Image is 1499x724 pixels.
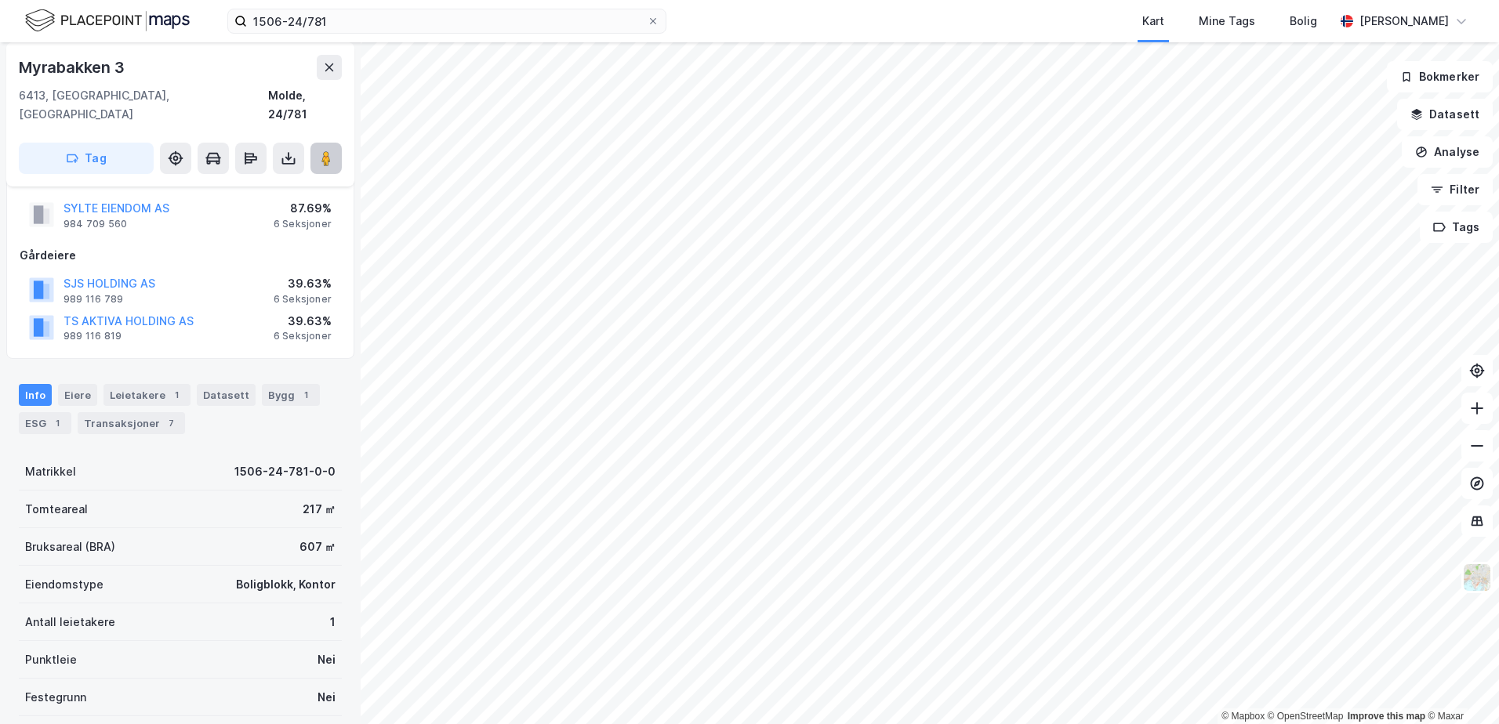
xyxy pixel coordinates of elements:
[274,330,332,342] div: 6 Seksjoner
[1387,61,1493,92] button: Bokmerker
[19,55,128,80] div: Myrabakken 3
[1199,12,1255,31] div: Mine Tags
[163,415,179,431] div: 7
[25,7,190,34] img: logo.f888ab2527a4732fd821a326f86c7f29.svg
[64,293,123,306] div: 989 116 789
[303,500,336,519] div: 217 ㎡
[1402,136,1493,168] button: Analyse
[1142,12,1164,31] div: Kart
[1221,711,1265,722] a: Mapbox
[274,293,332,306] div: 6 Seksjoner
[1462,563,1492,592] img: Z
[103,384,191,406] div: Leietakere
[19,143,154,174] button: Tag
[25,538,115,556] div: Bruksareal (BRA)
[64,218,127,230] div: 984 709 560
[1290,12,1317,31] div: Bolig
[299,538,336,556] div: 607 ㎡
[330,613,336,632] div: 1
[19,384,52,406] div: Info
[236,575,336,594] div: Boligblokk, Kontor
[234,462,336,481] div: 1506-24-781-0-0
[1348,711,1425,722] a: Improve this map
[78,412,185,434] div: Transaksjoner
[25,688,86,707] div: Festegrunn
[274,199,332,218] div: 87.69%
[197,384,256,406] div: Datasett
[1421,649,1499,724] iframe: Chat Widget
[25,613,115,632] div: Antall leietakere
[25,462,76,481] div: Matrikkel
[1359,12,1449,31] div: [PERSON_NAME]
[169,387,184,403] div: 1
[64,330,122,342] div: 989 116 819
[318,688,336,707] div: Nei
[268,86,342,124] div: Molde, 24/781
[19,86,268,124] div: 6413, [GEOGRAPHIC_DATA], [GEOGRAPHIC_DATA]
[1421,649,1499,724] div: Kontrollprogram for chat
[58,384,97,406] div: Eiere
[1397,99,1493,130] button: Datasett
[49,415,65,431] div: 1
[1417,174,1493,205] button: Filter
[318,650,336,669] div: Nei
[247,9,647,33] input: Søk på adresse, matrikkel, gårdeiere, leietakere eller personer
[274,274,332,293] div: 39.63%
[274,312,332,331] div: 39.63%
[25,650,77,669] div: Punktleie
[25,500,88,519] div: Tomteareal
[1268,711,1344,722] a: OpenStreetMap
[1420,212,1493,243] button: Tags
[298,387,314,403] div: 1
[262,384,320,406] div: Bygg
[20,246,341,265] div: Gårdeiere
[25,575,103,594] div: Eiendomstype
[19,412,71,434] div: ESG
[274,218,332,230] div: 6 Seksjoner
